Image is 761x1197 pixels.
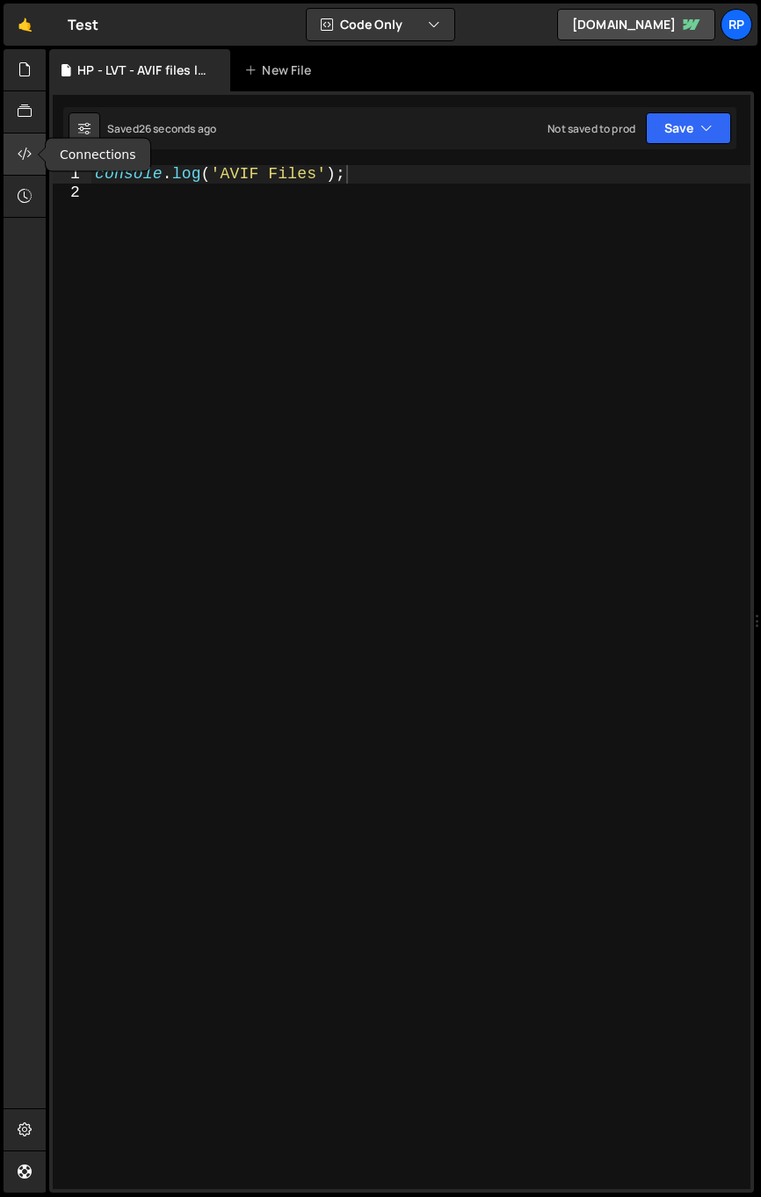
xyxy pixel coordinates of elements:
[307,9,454,40] button: Code Only
[547,121,635,136] div: Not saved to prod
[4,4,47,46] a: 🤙
[77,61,209,79] div: HP - LVT - AVIF files lazy load.js
[557,9,715,40] a: [DOMAIN_NAME]
[53,165,91,184] div: 1
[107,121,216,136] div: Saved
[646,112,731,144] button: Save
[721,9,752,40] a: RP
[53,184,91,202] div: 2
[139,121,216,136] div: 26 seconds ago
[244,61,318,79] div: New File
[46,139,150,171] div: Connections
[68,14,99,35] div: Test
